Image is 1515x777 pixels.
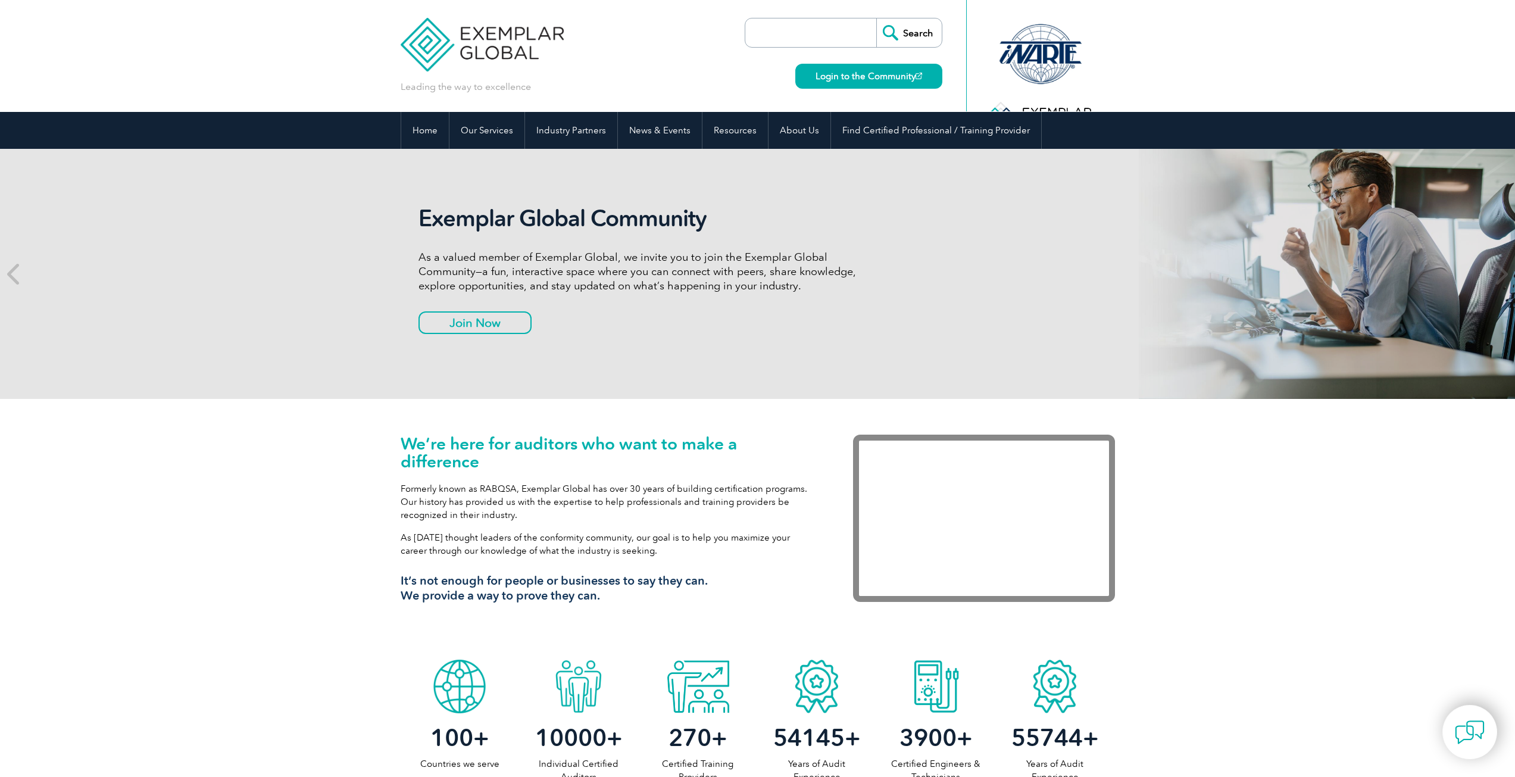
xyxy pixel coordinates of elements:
[1011,723,1083,752] span: 55744
[876,728,995,747] h2: +
[773,723,845,752] span: 54145
[449,112,524,149] a: Our Services
[876,18,942,47] input: Search
[418,250,865,293] p: As a valued member of Exemplar Global, we invite you to join the Exemplar Global Community—a fun,...
[401,435,817,470] h1: We’re here for auditors who want to make a difference
[995,728,1114,747] h2: +
[401,112,449,149] a: Home
[418,205,865,232] h2: Exemplar Global Community
[1455,717,1485,747] img: contact-chat.png
[401,531,817,557] p: As [DATE] thought leaders of the conformity community, our goal is to help you maximize your care...
[831,112,1041,149] a: Find Certified Professional / Training Provider
[401,757,520,770] p: Countries we serve
[795,64,942,89] a: Login to the Community
[519,728,638,747] h2: +
[757,728,876,747] h2: +
[401,728,520,747] h2: +
[669,723,711,752] span: 270
[430,723,473,752] span: 100
[618,112,702,149] a: News & Events
[853,435,1115,602] iframe: Exemplar Global: Working together to make a difference
[769,112,830,149] a: About Us
[702,112,768,149] a: Resources
[916,73,922,79] img: open_square.png
[525,112,617,149] a: Industry Partners
[401,482,817,522] p: Formerly known as RABQSA, Exemplar Global has over 30 years of building certification programs. O...
[401,80,531,93] p: Leading the way to excellence
[418,311,532,334] a: Join Now
[899,723,957,752] span: 3900
[638,728,757,747] h2: +
[535,723,607,752] span: 10000
[401,573,817,603] h3: It’s not enough for people or businesses to say they can. We provide a way to prove they can.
